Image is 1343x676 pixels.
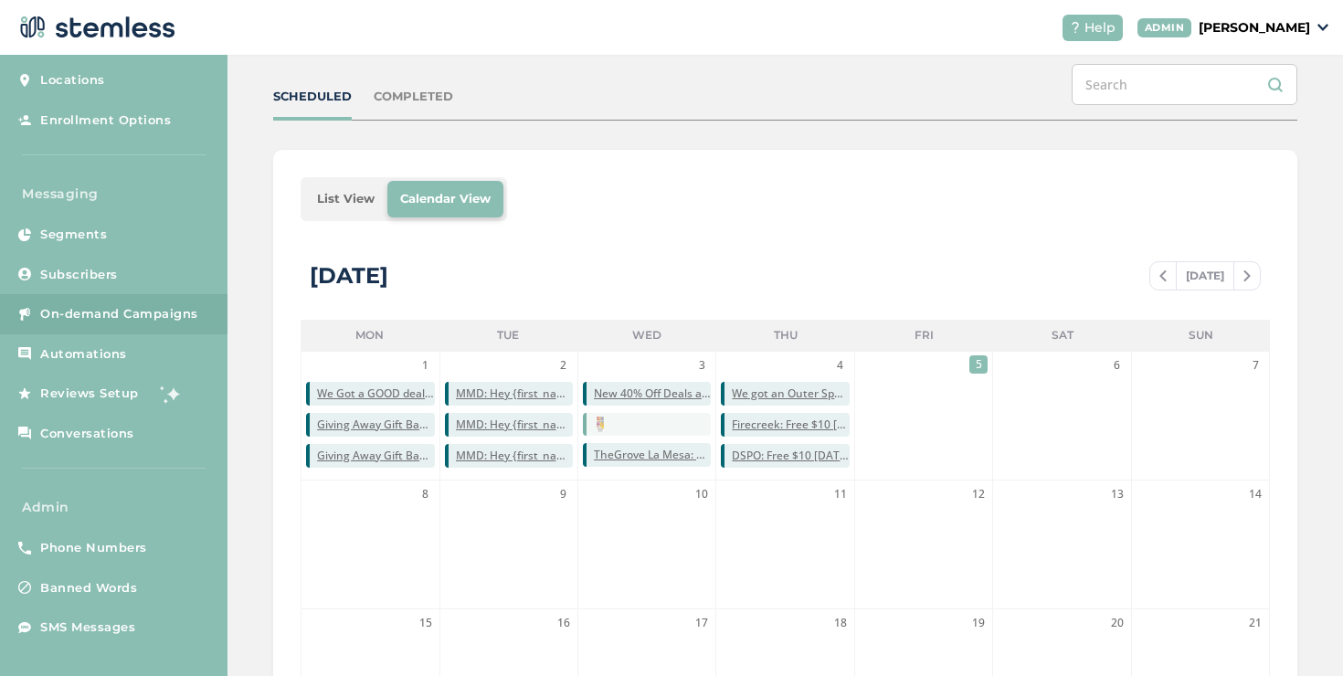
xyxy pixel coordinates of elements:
[310,259,388,292] div: [DATE]
[40,111,171,130] span: Enrollment Options
[387,181,503,217] li: Calendar View
[456,417,573,433] span: MMD: Hey {first_name}! MMD is offering BOGO 40% OFF STOREWIDE (all products & brands) through Sep...
[374,88,453,106] div: COMPLETED
[40,345,127,364] span: Automations
[40,539,147,557] span: Phone Numbers
[854,320,993,351] li: Fri
[1252,588,1343,676] iframe: Chat Widget
[1131,320,1270,351] li: Sun
[1199,18,1310,37] p: [PERSON_NAME]
[993,320,1132,351] li: Sat
[456,386,573,402] span: MMD: Hey {first_name}! MMD is offering BOGO 40% OFF STOREWIDE (all products & brands) through Sep...
[153,375,189,412] img: glitter-stars-b7820f95.gif
[317,386,434,402] span: We Got a GOOD deal for you at GOOD ([STREET_ADDRESS][PERSON_NAME])! Reply END to cancel
[304,181,387,217] li: List View
[1084,18,1116,37] span: Help
[317,448,434,464] span: Giving Away Gift Bags @ Gas Station !!!![STREET_ADDRESS] [DATE] Giveaways! Reply END to cancel
[15,9,175,46] img: logo-dark-0685b13c.svg
[1108,485,1126,503] span: 13
[969,485,988,503] span: 12
[40,266,118,284] span: Subscribers
[1317,24,1328,31] img: icon_down-arrow-small-66adaf34.svg
[1243,270,1251,281] img: icon-chevron-right-bae969c5.svg
[1246,614,1264,632] span: 21
[417,485,435,503] span: 8
[301,320,439,351] li: Mon
[40,618,135,637] span: SMS Messages
[594,386,711,402] span: New 40% Off Deals at OG Time....1) Click The Link....2) Request The Code...3) Insert The 4 Digit ...
[40,71,105,90] span: Locations
[1108,614,1126,632] span: 20
[456,448,573,464] span: MMD: Hey {first_name}! MMD is offering BOGO 40% OFF STOREWIDE (all products & brands) through Sep...
[693,356,711,375] span: 3
[1137,18,1192,37] div: ADMIN
[555,356,573,375] span: 2
[40,579,137,597] span: Banned Words
[317,417,434,433] span: Giving Away Gift Bags @ Gas Station !!!![STREET_ADDRESS] [DATE] Giveaways! Reply END to cancel
[273,88,352,106] div: SCHEDULED
[40,385,139,403] span: Reviews Setup
[969,614,988,632] span: 19
[1159,270,1167,281] img: icon-chevron-left-b8c47ebb.svg
[1246,356,1264,375] span: 7
[831,614,850,632] span: 18
[969,355,988,374] span: 5
[716,320,855,351] li: Thu
[732,386,849,402] span: We got an Outer Space deal for you at GOOD ([STREET_ADDRESS][PERSON_NAME]) from 3-6pm Reply END t...
[1070,22,1081,33] img: icon-help-white-03924b79.svg
[693,485,711,503] span: 10
[417,356,435,375] span: 1
[439,320,578,351] li: Tue
[1176,262,1234,290] span: [DATE]
[1108,356,1126,375] span: 6
[594,447,711,463] span: TheGrove La Mesa: You have a new notification waiting for you, {first_name}! Reply END to cancel
[555,485,573,503] span: 9
[1072,64,1297,105] input: Search
[831,356,850,375] span: 4
[732,417,849,433] span: Firecreek: Free $10 [DATE]–Sun, NO minimum! Plus, score massive savings on top brands all weekend...
[594,417,607,432] img: rTEvfEw3MAdehyHByN9FgeC9sHgqoaGkbfWvkI.jpg
[40,425,134,443] span: Conversations
[732,448,849,464] span: DSPO: Free $10 [DATE]–Sun, NO minimum! Plus, score massive savings on top brands all weekend long...
[577,320,716,351] li: Wed
[40,226,107,244] span: Segments
[1246,485,1264,503] span: 14
[555,614,573,632] span: 16
[693,614,711,632] span: 17
[831,485,850,503] span: 11
[417,614,435,632] span: 15
[40,305,198,323] span: On-demand Campaigns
